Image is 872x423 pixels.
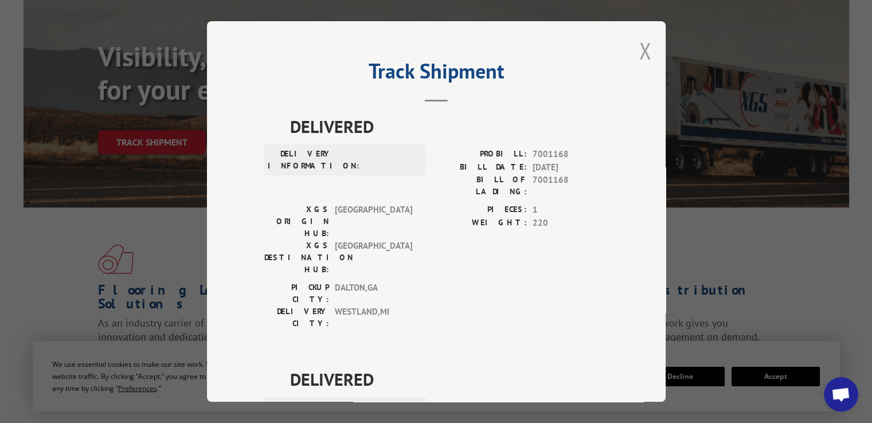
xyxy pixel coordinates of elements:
label: WEIGHT: [436,216,527,229]
span: 7001168 [533,148,608,161]
label: PROBILL: [436,148,527,161]
label: PICKUP CITY: [264,281,329,305]
div: Open chat [824,377,858,412]
span: 7001168 [533,174,608,198]
label: PROBILL: [436,401,527,414]
label: PIECES: [436,203,527,217]
span: [GEOGRAPHIC_DATA] [335,203,412,240]
h2: Track Shipment [264,63,608,85]
span: [GEOGRAPHIC_DATA] [335,240,412,276]
label: DELIVERY CITY: [264,305,329,330]
span: DALTON , GA [335,281,412,305]
span: WESTLAND , MI [335,305,412,330]
label: BILL DATE: [436,160,527,174]
span: 1 [533,203,608,217]
span: [DATE] [533,160,608,174]
label: BILL OF LADING: [436,174,527,198]
span: 13328642 [533,401,608,414]
label: XGS ORIGIN HUB: [264,203,329,240]
button: Close modal [639,36,651,66]
span: 220 [533,216,608,229]
label: XGS DESTINATION HUB: [264,240,329,276]
label: DELIVERY INFORMATION: [268,148,333,172]
span: DELIVERED [290,113,608,139]
span: DELIVERED [290,366,608,392]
